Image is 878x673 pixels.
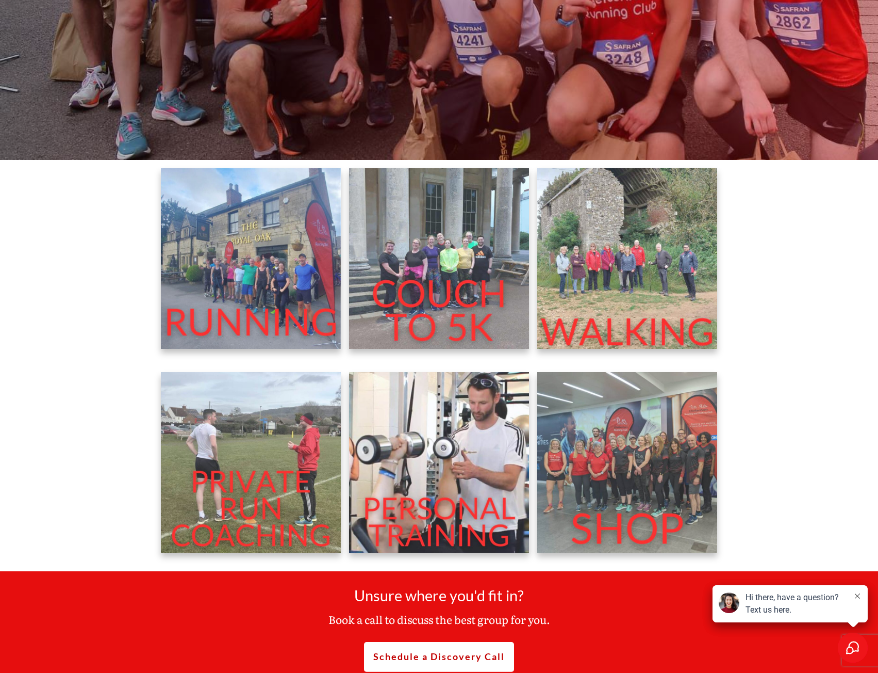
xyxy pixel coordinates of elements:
[161,372,341,553] img: Private Running Coach Cheltenham
[537,168,718,349] img: Walking Tile
[172,610,707,642] p: Book a call to discuss the best group for you.
[364,642,514,672] a: Schedule a Discovery Call
[349,372,529,553] img: Personal Training Cheltenham
[373,651,505,663] span: Schedule a Discovery Call
[172,583,707,609] p: Unsure where you'd fit in?
[349,168,529,349] img: C25k Tile
[161,168,341,349] img: Running group Cheltenham
[537,372,718,553] img: Shop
